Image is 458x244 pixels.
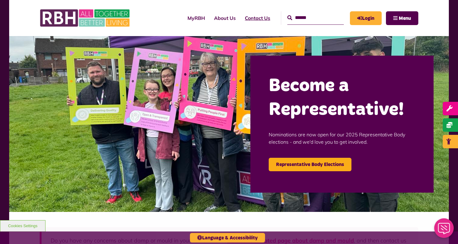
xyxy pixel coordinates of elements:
[240,10,275,26] a: Contact Us
[269,74,415,122] h2: Become a Representative!
[431,216,458,244] iframe: Netcall Web Assistant for live chat
[386,11,418,25] button: Navigation
[399,16,411,21] span: Menu
[350,11,382,25] a: MyRBH
[40,6,131,30] img: RBH
[190,233,265,242] button: Language & Accessibility
[9,36,449,212] img: Image (22)
[269,158,351,171] a: Representative Body Elections
[209,10,240,26] a: About Us
[287,11,344,24] input: Search
[269,122,415,155] p: Nominations are now open for our 2025 Representative Body elections - and we'd love you to get in...
[183,10,209,26] a: MyRBH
